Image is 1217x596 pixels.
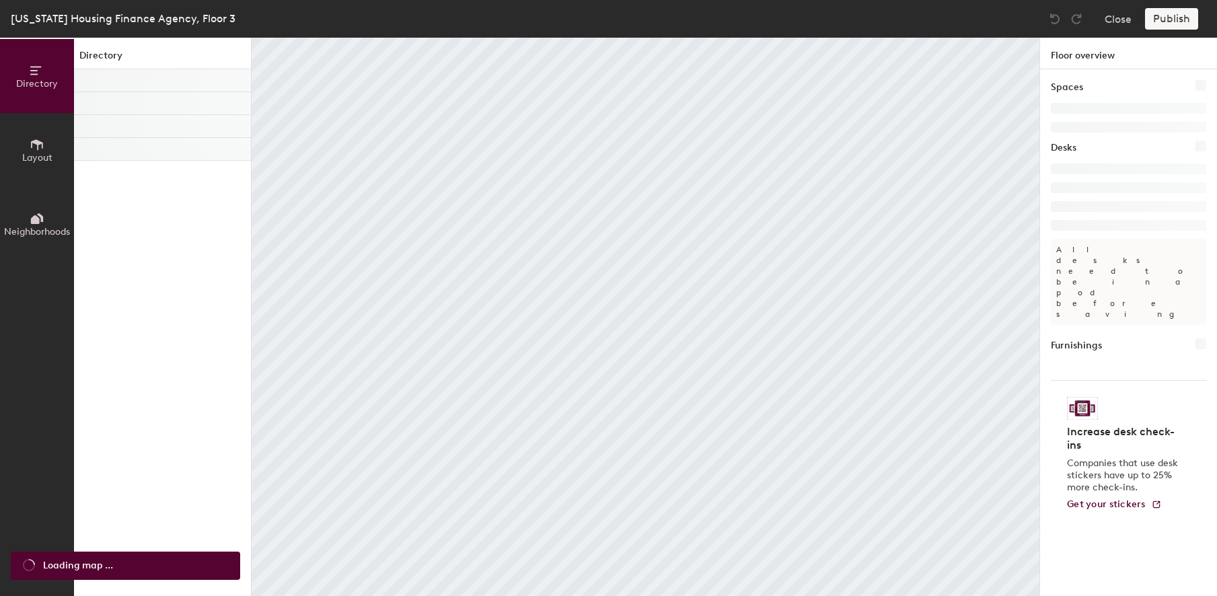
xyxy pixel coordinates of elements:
canvas: Map [252,38,1039,596]
button: Close [1105,8,1132,30]
img: Sticker logo [1067,397,1098,420]
span: Loading map ... [43,558,113,573]
h1: Spaces [1051,80,1083,95]
span: Get your stickers [1067,498,1146,510]
span: Layout [22,152,52,163]
a: Get your stickers [1067,499,1162,511]
span: Neighborhoods [4,226,70,237]
img: Redo [1070,12,1083,26]
h4: Increase desk check-ins [1067,425,1182,452]
h1: Floor overview [1040,38,1217,69]
img: Undo [1048,12,1062,26]
h1: Directory [74,48,251,69]
p: Companies that use desk stickers have up to 25% more check-ins. [1067,457,1182,494]
h1: Furnishings [1051,338,1102,353]
span: Directory [16,78,58,89]
div: [US_STATE] Housing Finance Agency, Floor 3 [11,10,235,27]
h1: Desks [1051,141,1076,155]
p: All desks need to be in a pod before saving [1051,239,1206,325]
